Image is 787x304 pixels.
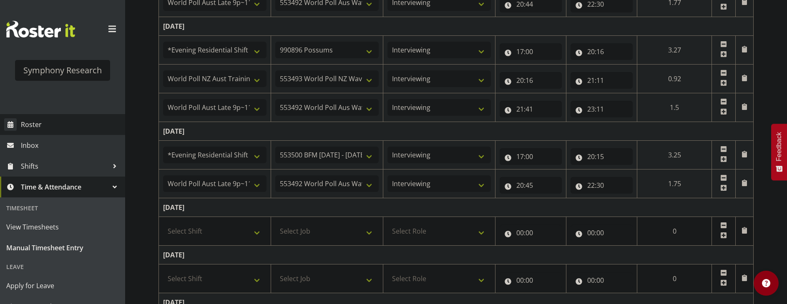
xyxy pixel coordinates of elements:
[159,246,754,264] td: [DATE]
[2,199,123,217] div: Timesheet
[571,148,633,165] input: Click to select...
[637,169,712,198] td: 1.75
[762,279,770,287] img: help-xxl-2.png
[571,272,633,289] input: Click to select...
[637,65,712,93] td: 0.92
[637,93,712,122] td: 1.5
[637,264,712,293] td: 0
[500,224,562,241] input: Click to select...
[500,43,562,60] input: Click to select...
[637,217,712,246] td: 0
[6,21,75,37] img: Rosterit website logo
[571,43,633,60] input: Click to select...
[6,242,119,254] span: Manual Timesheet Entry
[2,217,123,237] a: View Timesheets
[771,124,787,180] button: Feedback - Show survey
[775,132,783,161] span: Feedback
[571,177,633,194] input: Click to select...
[159,198,754,217] td: [DATE]
[571,101,633,117] input: Click to select...
[500,272,562,289] input: Click to select...
[571,72,633,89] input: Click to select...
[637,36,712,65] td: 3.27
[637,141,712,169] td: 3.25
[500,72,562,89] input: Click to select...
[2,237,123,258] a: Manual Timesheet Entry
[23,64,102,77] div: Symphony Research
[21,118,121,131] span: Roster
[6,221,119,233] span: View Timesheets
[159,122,754,141] td: [DATE]
[500,101,562,117] input: Click to select...
[571,224,633,241] input: Click to select...
[500,148,562,165] input: Click to select...
[21,139,121,152] span: Inbox
[21,181,108,193] span: Time & Attendance
[159,17,754,36] td: [DATE]
[6,279,119,292] span: Apply for Leave
[2,275,123,296] a: Apply for Leave
[21,160,108,172] span: Shifts
[2,258,123,275] div: Leave
[500,177,562,194] input: Click to select...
